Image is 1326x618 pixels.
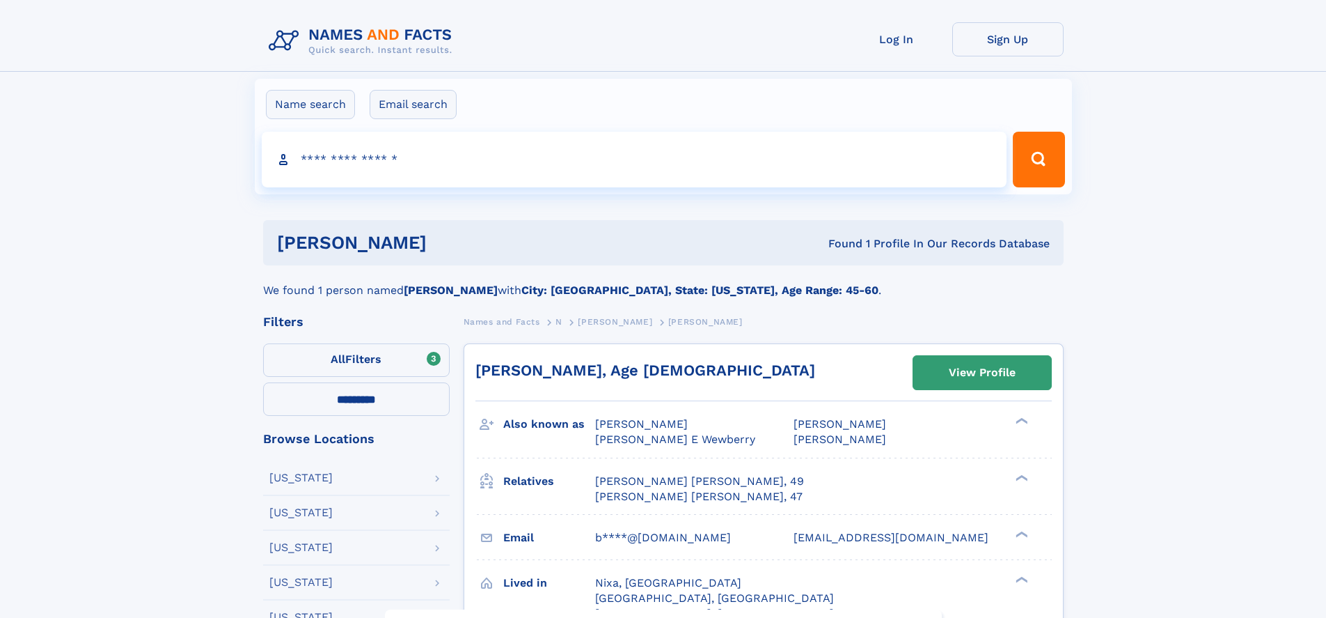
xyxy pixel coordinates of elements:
[595,576,741,589] span: Nixa, [GEOGRAPHIC_DATA]
[263,433,450,445] div: Browse Locations
[503,470,595,493] h3: Relatives
[794,417,886,431] span: [PERSON_NAME]
[464,313,540,330] a: Names and Facts
[1012,473,1029,482] div: ❯
[475,362,815,379] a: [PERSON_NAME], Age [DEMOGRAPHIC_DATA]
[269,577,333,588] div: [US_STATE]
[949,357,1016,389] div: View Profile
[503,571,595,595] h3: Lived in
[503,526,595,550] h3: Email
[269,472,333,484] div: [US_STATE]
[578,313,652,330] a: [PERSON_NAME]
[595,592,834,605] span: [GEOGRAPHIC_DATA], [GEOGRAPHIC_DATA]
[595,474,804,489] a: [PERSON_NAME] [PERSON_NAME], 49
[263,343,450,377] label: Filters
[404,284,498,297] b: [PERSON_NAME]
[1012,530,1029,539] div: ❯
[269,507,333,518] div: [US_STATE]
[555,317,562,327] span: N
[595,489,803,504] a: [PERSON_NAME] [PERSON_NAME], 47
[1013,132,1064,187] button: Search Button
[277,234,628,252] h1: [PERSON_NAME]
[595,433,755,446] span: [PERSON_NAME] E Wewberry
[331,353,345,366] span: All
[668,317,743,327] span: [PERSON_NAME]
[1012,575,1029,584] div: ❯
[266,90,355,119] label: Name search
[952,22,1064,56] a: Sign Up
[794,433,886,446] span: [PERSON_NAME]
[269,542,333,553] div: [US_STATE]
[627,236,1050,252] div: Found 1 Profile In Our Records Database
[262,132,1007,187] input: search input
[794,531,988,544] span: [EMAIL_ADDRESS][DOMAIN_NAME]
[263,265,1064,299] div: We found 1 person named with .
[595,417,688,431] span: [PERSON_NAME]
[1012,417,1029,426] div: ❯
[370,90,457,119] label: Email search
[263,316,450,328] div: Filters
[503,412,595,436] h3: Also known as
[263,22,464,60] img: Logo Names and Facts
[578,317,652,327] span: [PERSON_NAME]
[841,22,952,56] a: Log In
[913,356,1051,389] a: View Profile
[521,284,878,297] b: City: [GEOGRAPHIC_DATA], State: [US_STATE], Age Range: 45-60
[555,313,562,330] a: N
